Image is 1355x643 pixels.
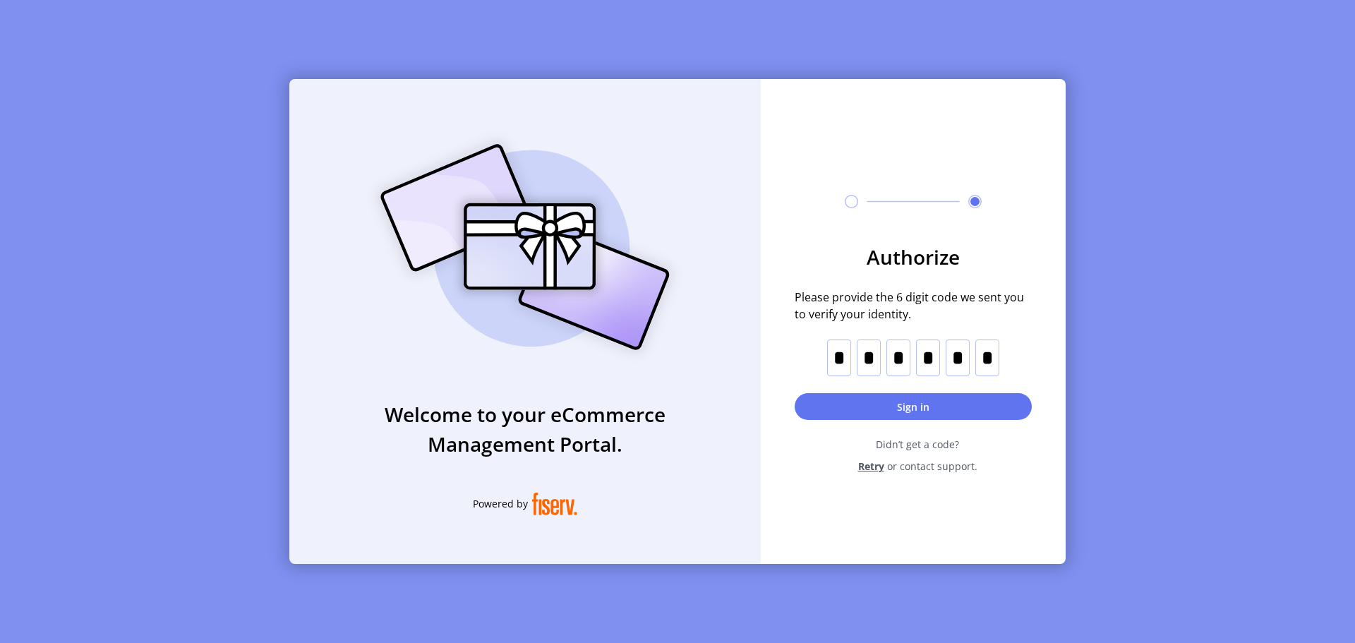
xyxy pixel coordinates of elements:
span: or contact support. [887,459,977,474]
h3: Welcome to your eCommerce Management Portal. [289,399,761,459]
span: Didn’t get a code? [803,437,1032,452]
span: Powered by [473,496,528,511]
span: Retry [858,459,884,474]
img: card_Illustration.svg [359,128,691,366]
span: Please provide the 6 digit code we sent you to verify your identity. [795,289,1032,323]
h3: Authorize [795,242,1032,272]
button: Sign in [795,393,1032,420]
